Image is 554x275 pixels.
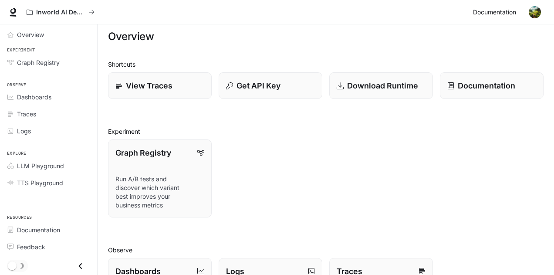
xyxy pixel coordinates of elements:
[329,72,433,99] a: Download Runtime
[115,147,171,159] p: Graph Registry
[440,72,544,99] a: Documentation
[3,123,94,139] a: Logs
[3,106,94,122] a: Traces
[115,175,204,210] p: Run A/B tests and discover which variant best improves your business metrics
[36,9,85,16] p: Inworld AI Demos
[126,80,172,92] p: View Traces
[108,60,544,69] h2: Shortcuts
[71,257,90,275] button: Close drawer
[470,3,523,21] a: Documentation
[108,245,544,255] h2: Observe
[108,28,154,45] h1: Overview
[3,222,94,238] a: Documentation
[17,161,64,170] span: LLM Playground
[3,239,94,255] a: Feedback
[219,72,322,99] button: Get API Key
[108,139,212,217] a: Graph RegistryRun A/B tests and discover which variant best improves your business metrics
[17,58,60,67] span: Graph Registry
[3,55,94,70] a: Graph Registry
[529,6,541,18] img: User avatar
[17,242,45,251] span: Feedback
[3,175,94,190] a: TTS Playground
[3,89,94,105] a: Dashboards
[17,30,44,39] span: Overview
[526,3,544,21] button: User avatar
[17,92,51,102] span: Dashboards
[347,80,418,92] p: Download Runtime
[108,72,212,99] a: View Traces
[3,158,94,173] a: LLM Playground
[108,127,544,136] h2: Experiment
[17,225,60,234] span: Documentation
[3,27,94,42] a: Overview
[473,7,516,18] span: Documentation
[23,3,98,21] button: All workspaces
[17,126,31,136] span: Logs
[8,261,17,270] span: Dark mode toggle
[236,80,280,92] p: Get API Key
[458,80,515,92] p: Documentation
[17,178,63,187] span: TTS Playground
[17,109,36,119] span: Traces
